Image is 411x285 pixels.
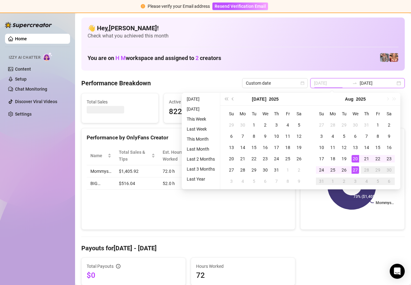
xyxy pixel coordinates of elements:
th: We [260,108,271,119]
th: Sa [293,108,305,119]
td: 2025-07-19 [293,142,305,153]
td: 2025-08-04 [237,176,248,187]
td: 2025-07-18 [282,142,293,153]
td: 2025-07-04 [282,119,293,131]
td: 2025-07-06 [226,131,237,142]
div: 16 [261,144,269,151]
span: calendar [301,81,304,85]
td: 2025-08-15 [372,142,383,153]
td: 2025-08-02 [293,164,305,176]
th: Th [361,108,372,119]
td: 2025-07-29 [338,119,350,131]
div: 28 [239,166,246,174]
td: 2025-07-09 [260,131,271,142]
li: Last 2 Months [184,155,217,163]
li: Last Year [184,175,217,183]
span: Hours Worked [196,263,290,270]
span: 2 [195,55,199,61]
li: [DATE] [184,95,217,103]
div: 22 [374,155,382,162]
td: 2025-07-27 [226,164,237,176]
td: 2025-08-01 [372,119,383,131]
td: 2025-08-05 [248,176,260,187]
div: 9 [261,132,269,140]
div: 8 [250,132,258,140]
td: 2025-08-31 [316,176,327,187]
td: 2025-07-31 [271,164,282,176]
div: Please verify your Email address [148,3,210,10]
div: 9 [295,177,303,185]
span: info-circle [116,264,120,268]
td: 2025-08-06 [260,176,271,187]
div: 13 [352,144,359,151]
a: Content [15,67,31,72]
div: 10 [273,132,280,140]
td: 2025-06-29 [226,119,237,131]
td: 2025-08-30 [383,164,395,176]
th: Tu [338,108,350,119]
div: 19 [295,144,303,151]
div: 20 [352,155,359,162]
td: 2025-09-03 [350,176,361,187]
div: 27 [352,166,359,174]
div: 31 [273,166,280,174]
div: 3 [273,121,280,129]
div: 1 [250,121,258,129]
td: 2025-09-06 [383,176,395,187]
div: 15 [250,144,258,151]
td: 2025-07-29 [248,164,260,176]
div: 24 [273,155,280,162]
span: Check what you achieved this month [88,32,398,39]
li: Last Month [184,145,217,153]
td: 2025-08-18 [327,153,338,164]
img: AI Chatter [43,52,53,61]
td: 2025-08-09 [293,176,305,187]
td: 2025-07-23 [260,153,271,164]
div: 17 [318,155,325,162]
h4: Performance Breakdown [81,79,151,87]
td: 2025-08-26 [338,164,350,176]
td: 2025-06-30 [237,119,248,131]
td: 2025-07-25 [282,153,293,164]
span: H M [115,55,126,61]
span: swap-right [352,81,357,86]
div: 5 [374,177,382,185]
td: 2025-08-29 [372,164,383,176]
td: 2025-08-03 [226,176,237,187]
div: 31 [318,177,325,185]
div: 12 [295,132,303,140]
div: 27 [228,166,235,174]
th: Fr [282,108,293,119]
h1: You are on workspace and assigned to creators [88,55,221,62]
div: 20 [228,155,235,162]
div: Est. Hours Worked [163,149,194,162]
div: 12 [340,144,348,151]
div: 25 [329,166,337,174]
div: 28 [329,121,337,129]
td: 2025-07-14 [237,142,248,153]
span: 822 [169,106,236,118]
td: 2025-09-04 [361,176,372,187]
td: 2025-08-13 [350,142,361,153]
div: 15 [374,144,382,151]
td: 2025-08-23 [383,153,395,164]
span: Name [90,152,106,159]
td: BIG… [87,177,115,190]
a: Home [15,36,27,41]
td: 2025-08-02 [383,119,395,131]
input: Start date [314,80,350,87]
div: 6 [261,177,269,185]
button: Choose a month [345,93,353,105]
td: 2025-07-30 [260,164,271,176]
th: Mo [237,108,248,119]
a: Discover Viral Videos [15,99,57,104]
div: 25 [284,155,292,162]
div: 2 [261,121,269,129]
td: 2025-07-28 [237,164,248,176]
div: 6 [352,132,359,140]
a: Chat Monitoring [15,87,47,92]
text: Mommys… [376,201,394,205]
td: 2025-08-21 [361,153,372,164]
div: 3 [228,177,235,185]
div: 1 [329,177,337,185]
